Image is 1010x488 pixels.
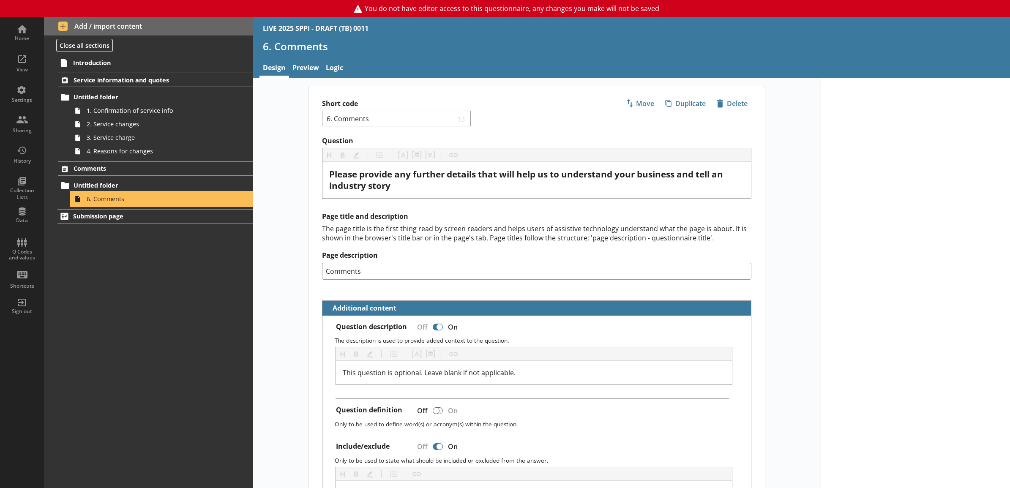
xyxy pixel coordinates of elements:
button: Additional content [326,301,398,316]
button: Move [622,96,658,111]
div: Collection Lists [7,187,37,200]
a: Preview [289,60,322,78]
button: Duplicate [661,96,710,111]
span: Delete [713,97,751,110]
div: On [445,319,464,334]
span: 4. Reasons for changes [87,147,218,155]
div: LIVE 2025 SPPI - DRAFT (TB) 0011 [263,24,369,33]
label: Page description [322,251,751,260]
div: View [7,66,37,73]
span: Untitled folder [74,181,215,189]
label: Question [322,136,751,145]
div: History [7,158,37,164]
label: Question definition [336,406,402,414]
li: CommentsUntitled folder6. Comments [44,161,253,206]
span: Introduction [73,59,215,67]
a: 4. Reasons for changes [71,144,252,158]
div: Data [7,217,37,224]
li: Untitled folder6. Comments [62,179,253,206]
span: Please provide any further details that will help us to understand your business and tell an indu... [329,168,725,191]
a: 6. Comments [71,192,252,206]
a: Service information and quotes [58,73,252,87]
h2: Page title and description [322,212,751,221]
div: Settings [7,97,37,104]
p: The description is used to provide added context to the question. [335,336,744,344]
div: Question [329,169,744,191]
a: 3. Service charge [71,131,252,144]
button: Delete [713,96,751,111]
label: Question description [336,322,407,331]
label: Short code [322,99,537,108]
div: Sharing [7,127,37,134]
span: Service information and quotes [74,76,215,84]
a: Design [259,60,289,78]
button: Close all sections [56,39,113,52]
span: 6. Comments [87,195,218,203]
span: 1. Confirmation of service info [87,106,218,115]
span: Comments [74,164,215,172]
a: Comments [58,161,252,176]
p: Only to be used to state what should be included or excluded from the answer. [335,456,744,464]
a: Untitled folder [58,90,252,104]
div: Q Codes and values [7,249,37,261]
div: Off [410,403,431,418]
h1: 6. Comments [263,40,1000,53]
span: This question is optional. Leave blank if not applicable. [343,368,516,377]
a: Logic [322,60,347,78]
span: 13 [455,115,467,123]
div: On [445,403,464,418]
a: Untitled folder [58,179,252,192]
a: Submission page [57,209,253,224]
p: Only to be used to define word(s) or acronym(s) within the question. [335,420,744,428]
label: Include/exclude [336,442,390,451]
li: Untitled folder1. Confirmation of service info2. Service changes3. Service charge4. Reasons for c... [62,90,253,158]
span: 3. Service charge [87,134,218,142]
span: Untitled folder [74,93,215,101]
span: 2. Service changes [87,120,218,128]
span: Submission page [73,212,215,220]
a: 2. Service changes [71,117,252,131]
div: Off [410,439,431,454]
li: Service information and quotesUntitled folder1. Confirmation of service info2. Service changes3. ... [44,73,253,158]
div: Home [7,35,37,42]
a: 1. Confirmation of service info [71,104,252,117]
button: Add / import content [44,17,253,35]
span: Move [622,97,658,110]
div: Sign out [7,308,37,315]
a: Introduction [57,56,253,69]
div: On [445,439,464,454]
div: Shortcuts [7,283,37,289]
div: The page title is the first thing read by screen readers and helps users of assistive technology ... [322,224,751,243]
span: Add / import content [58,22,238,31]
div: Off [410,319,431,334]
span: Duplicate [662,97,709,110]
